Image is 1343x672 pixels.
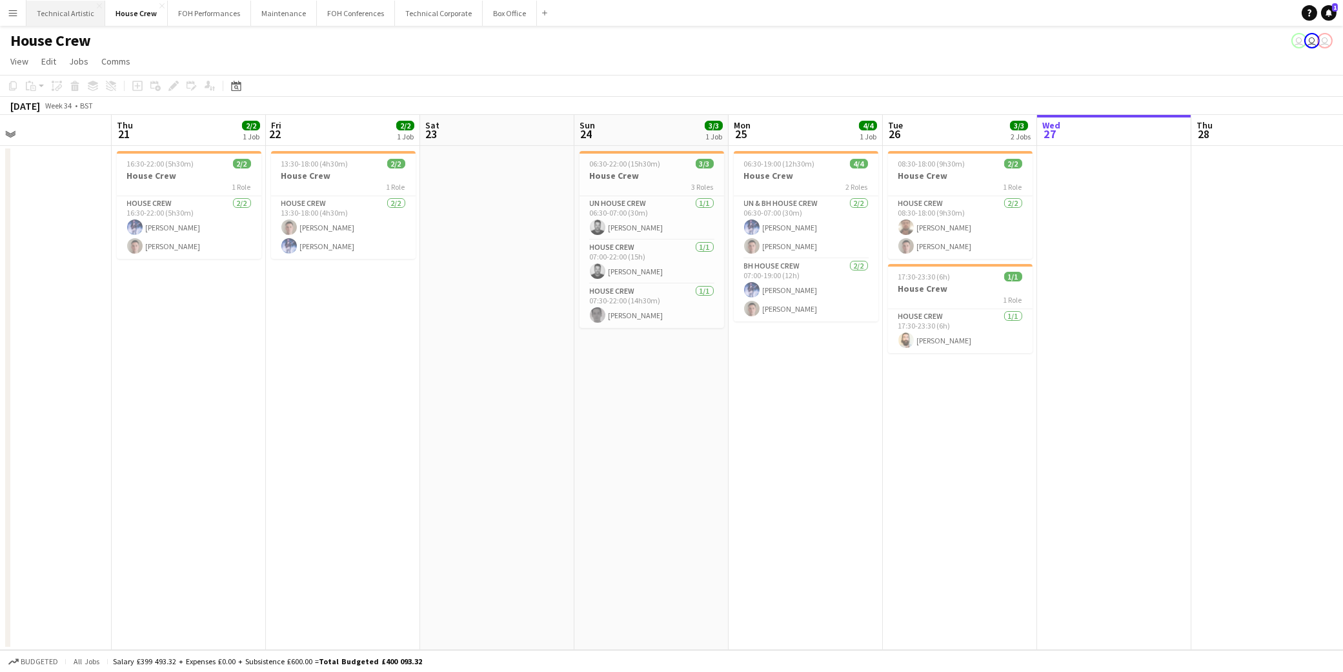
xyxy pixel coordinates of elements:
[10,56,28,67] span: View
[696,159,714,168] span: 3/3
[168,1,251,26] button: FOH Performances
[43,101,75,110] span: Week 34
[319,657,422,666] span: Total Budgeted £400 093.32
[888,170,1033,181] h3: House Crew
[269,127,281,141] span: 22
[10,31,91,50] h1: House Crew
[888,119,903,131] span: Tue
[395,1,483,26] button: Technical Corporate
[117,151,261,259] app-job-card: 16:30-22:00 (5h30m)2/2House Crew1 RoleHouse Crew2/216:30-22:00 (5h30m)[PERSON_NAME][PERSON_NAME]
[101,56,130,67] span: Comms
[69,56,88,67] span: Jobs
[888,309,1033,353] app-card-role: House Crew1/117:30-23:30 (6h)[PERSON_NAME]
[26,1,105,26] button: Technical Artistic
[580,151,724,328] app-job-card: 06:30-22:00 (15h30m)3/3House Crew3 RolesUN House Crew1/106:30-07:00 (30m)[PERSON_NAME]House Crew1...
[1004,159,1022,168] span: 2/2
[21,657,58,666] span: Budgeted
[127,159,194,168] span: 16:30-22:00 (5h30m)
[387,159,405,168] span: 2/2
[846,182,868,192] span: 2 Roles
[734,151,878,321] app-job-card: 06:30-19:00 (12h30m)4/4House Crew2 RolesUN & BH House Crew2/206:30-07:00 (30m)[PERSON_NAME][PERSO...
[271,119,281,131] span: Fri
[734,170,878,181] h3: House Crew
[113,657,422,666] div: Salary £399 493.32 + Expenses £0.00 + Subsistence £600.00 =
[859,121,877,130] span: 4/4
[483,1,537,26] button: Box Office
[1317,33,1333,48] app-user-avatar: Nathan PERM Birdsall
[1195,127,1213,141] span: 28
[580,170,724,181] h3: House Crew
[5,53,34,70] a: View
[1010,121,1028,130] span: 3/3
[580,119,595,131] span: Sun
[888,264,1033,353] app-job-card: 17:30-23:30 (6h)1/1House Crew1 RoleHouse Crew1/117:30-23:30 (6h)[PERSON_NAME]
[71,657,102,666] span: All jobs
[115,127,133,141] span: 21
[105,1,168,26] button: House Crew
[64,53,94,70] a: Jobs
[1011,132,1031,141] div: 2 Jobs
[281,159,348,168] span: 13:30-18:00 (4h30m)
[251,1,317,26] button: Maintenance
[850,159,868,168] span: 4/4
[888,283,1033,294] h3: House Crew
[80,101,93,110] div: BST
[1332,3,1338,12] span: 1
[860,132,876,141] div: 1 Job
[898,159,965,168] span: 08:30-18:00 (9h30m)
[1321,5,1337,21] a: 1
[36,53,61,70] a: Edit
[898,272,951,281] span: 17:30-23:30 (6h)
[705,132,722,141] div: 1 Job
[1004,272,1022,281] span: 1/1
[1042,119,1060,131] span: Wed
[387,182,405,192] span: 1 Role
[96,53,136,70] a: Comms
[578,127,595,141] span: 24
[744,159,815,168] span: 06:30-19:00 (12h30m)
[117,196,261,259] app-card-role: House Crew2/216:30-22:00 (5h30m)[PERSON_NAME][PERSON_NAME]
[1304,33,1320,48] app-user-avatar: Sally PERM Pochciol
[423,127,439,141] span: 23
[734,259,878,321] app-card-role: BH House Crew2/207:00-19:00 (12h)[PERSON_NAME][PERSON_NAME]
[692,182,714,192] span: 3 Roles
[888,196,1033,259] app-card-role: House Crew2/208:30-18:00 (9h30m)[PERSON_NAME][PERSON_NAME]
[6,655,60,669] button: Budgeted
[1197,119,1213,131] span: Thu
[117,170,261,181] h3: House Crew
[734,119,751,131] span: Mon
[580,240,724,284] app-card-role: House Crew1/107:00-22:00 (15h)[PERSON_NAME]
[705,121,723,130] span: 3/3
[888,151,1033,259] app-job-card: 08:30-18:00 (9h30m)2/2House Crew1 RoleHouse Crew2/208:30-18:00 (9h30m)[PERSON_NAME][PERSON_NAME]
[397,132,414,141] div: 1 Job
[734,196,878,259] app-card-role: UN & BH House Crew2/206:30-07:00 (30m)[PERSON_NAME][PERSON_NAME]
[243,132,259,141] div: 1 Job
[580,196,724,240] app-card-role: UN House Crew1/106:30-07:00 (30m)[PERSON_NAME]
[271,196,416,259] app-card-role: House Crew2/213:30-18:00 (4h30m)[PERSON_NAME][PERSON_NAME]
[317,1,395,26] button: FOH Conferences
[117,119,133,131] span: Thu
[232,182,251,192] span: 1 Role
[41,56,56,67] span: Edit
[425,119,439,131] span: Sat
[271,170,416,181] h3: House Crew
[1040,127,1060,141] span: 27
[590,159,661,168] span: 06:30-22:00 (15h30m)
[1004,182,1022,192] span: 1 Role
[242,121,260,130] span: 2/2
[1291,33,1307,48] app-user-avatar: Abby Hubbard
[10,99,40,112] div: [DATE]
[396,121,414,130] span: 2/2
[233,159,251,168] span: 2/2
[886,127,903,141] span: 26
[580,284,724,328] app-card-role: House Crew1/107:30-22:00 (14h30m)[PERSON_NAME]
[271,151,416,259] app-job-card: 13:30-18:00 (4h30m)2/2House Crew1 RoleHouse Crew2/213:30-18:00 (4h30m)[PERSON_NAME][PERSON_NAME]
[1004,295,1022,305] span: 1 Role
[732,127,751,141] span: 25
